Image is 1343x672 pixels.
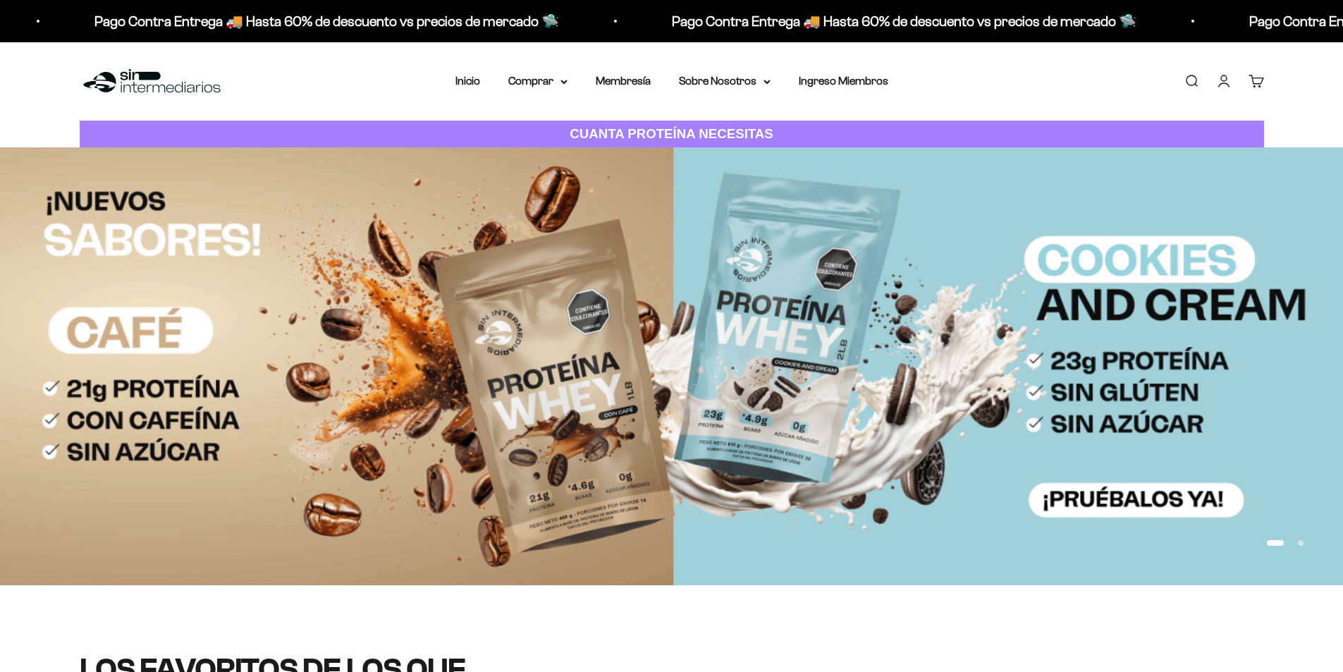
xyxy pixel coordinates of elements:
p: Pago Contra Entrega 🚚 Hasta 60% de descuento vs precios de mercado 🛸 [92,10,556,32]
a: Membresía [596,75,651,87]
p: Pago Contra Entrega 🚚 Hasta 60% de descuento vs precios de mercado 🛸 [669,10,1134,32]
summary: Comprar [508,72,568,90]
a: Ingreso Miembros [799,75,888,87]
a: Inicio [455,75,480,87]
summary: Sobre Nosotros [679,72,771,90]
strong: CUANTA PROTEÍNA NECESITAS [570,126,773,141]
a: CUANTA PROTEÍNA NECESITAS [80,121,1264,148]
